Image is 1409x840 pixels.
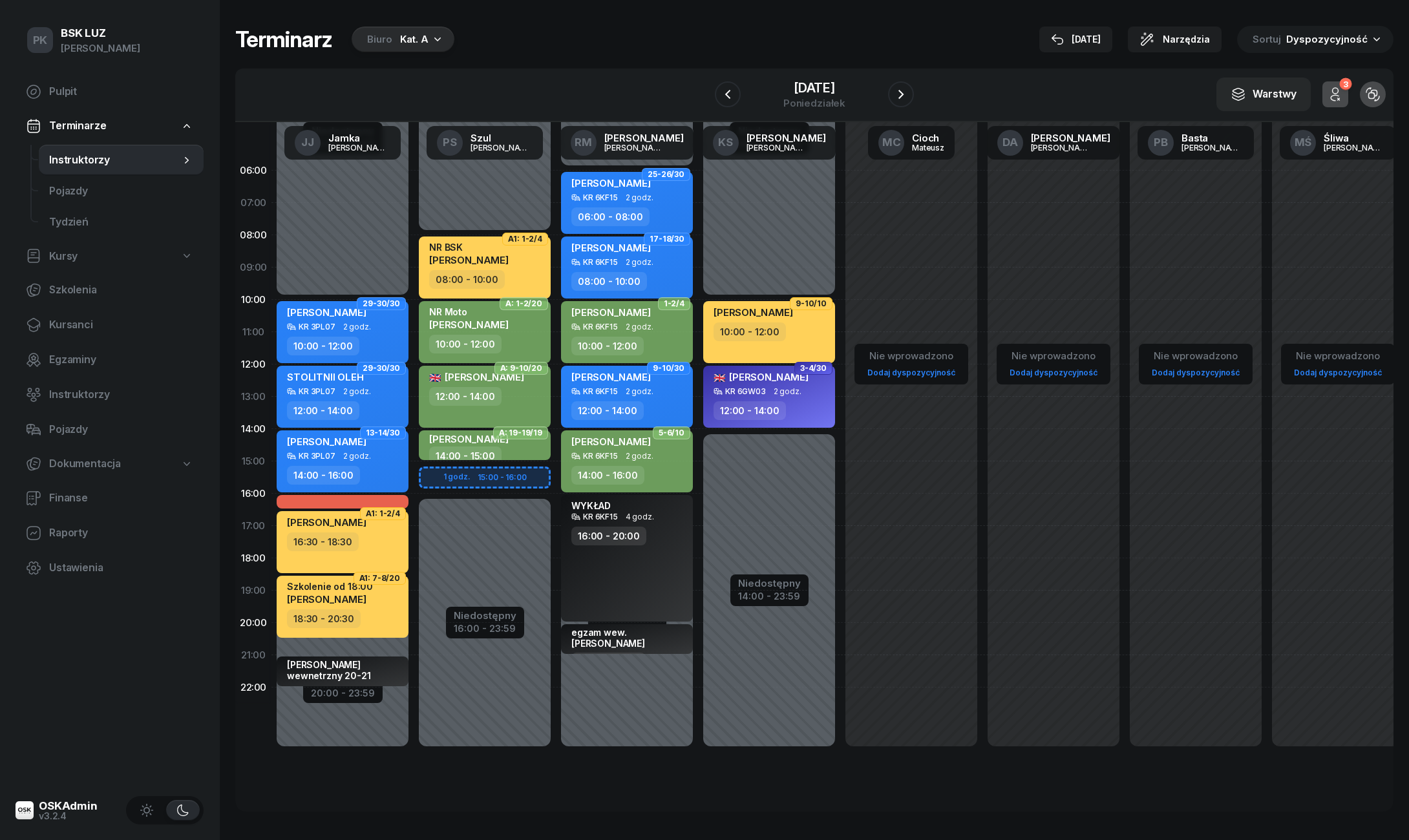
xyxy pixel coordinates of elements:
[343,452,371,461] span: 2 godz.
[1289,345,1387,383] button: Nie wprowadzonoDodaj dyspozycyjność
[571,272,647,291] div: 08:00 - 10:00
[1163,32,1210,47] span: Narzędzia
[16,111,204,141] a: Terminarze
[429,335,502,353] div: 10:00 - 12:00
[454,611,516,620] div: Niedostępny
[363,302,400,305] span: 29-30/30
[16,449,204,479] a: Dokumentacja
[16,242,204,271] a: Kursy
[16,801,34,819] img: logo-xs@2x.png
[714,401,786,420] div: 12:00 - 14:00
[862,365,960,380] a: Dodaj dyspozycyjność
[16,552,204,583] a: Ustawienia
[725,387,766,395] div: KR 6GW03
[626,512,654,521] span: 4 godz.
[287,581,373,592] div: Szkolenie od 18:00
[343,322,371,331] span: 2 godz.
[1051,32,1101,47] div: [DATE]
[235,28,332,51] h1: Terminarz
[49,118,106,134] span: Terminarze
[49,456,121,472] span: Dokumentacja
[714,322,786,341] div: 10:00 - 12:00
[508,238,542,240] span: A1: 1-2/4
[738,588,801,602] div: 14:00 - 23:59
[429,387,502,406] div: 12:00 - 14:00
[1322,81,1348,107] button: 3
[1004,348,1103,364] div: Nie wprowadzono
[429,242,509,253] div: NR BSK
[499,432,542,434] span: A: 19-19/19
[575,137,592,148] span: RM
[1031,143,1093,152] div: [PERSON_NAME]
[1128,26,1222,52] button: Narzędzia
[653,367,684,370] span: 9-10/30
[471,133,533,143] div: Szul
[1324,143,1386,152] div: [PERSON_NAME]
[429,433,509,445] span: [PERSON_NAME]
[471,143,533,152] div: [PERSON_NAME]
[429,270,505,289] div: 08:00 - 10:00
[299,452,335,460] div: KR 3PL07
[235,574,271,607] div: 19:00
[1147,365,1245,380] a: Dodaj dyspozycyjność
[626,193,653,202] span: 2 godz.
[235,510,271,542] div: 17:00
[1339,78,1351,90] div: 3
[429,306,509,317] div: NR Moto
[912,133,944,143] div: Cioch
[328,133,390,143] div: Jamka
[443,137,457,148] span: PS
[714,371,809,383] span: [PERSON_NAME]
[1039,26,1112,52] button: [DATE]
[16,275,204,306] a: Szkolenia
[774,387,801,396] span: 2 godz.
[571,306,651,319] span: [PERSON_NAME]
[287,593,366,605] span: [PERSON_NAME]
[235,639,271,671] div: 21:00
[454,608,516,636] button: Niedostępny16:00 - 23:59
[560,126,694,160] a: RM[PERSON_NAME][PERSON_NAME]
[1289,348,1387,364] div: Nie wprowadzono
[235,284,271,316] div: 10:00
[1147,348,1245,364] div: Nie wprowadzono
[604,133,684,143] div: [PERSON_NAME]
[583,512,618,521] div: KR 6KF15
[49,490,193,507] span: Finanse
[49,183,193,200] span: Pojazdy
[583,193,618,202] div: KR 6KF15
[235,413,271,445] div: 14:00
[1289,365,1387,380] a: Dodaj dyspozycyjność
[400,32,429,47] div: Kat. A
[49,421,193,438] span: Pojazdy
[299,686,335,694] div: KR 3PL07
[287,337,359,355] div: 10:00 - 12:00
[287,659,401,681] div: [PERSON_NAME] wewnetrzny 20-21
[287,306,366,319] span: [PERSON_NAME]
[311,685,375,698] div: 20:00 - 23:59
[39,145,204,176] a: Instruktorzy
[571,207,650,226] div: 06:00 - 08:00
[16,483,204,514] a: Finanse
[659,432,684,434] span: 5-6/10
[49,282,193,299] span: Szkolenia
[49,248,78,265] span: Kursy
[1002,137,1018,148] span: DA
[571,337,644,355] div: 10:00 - 12:00
[287,532,359,551] div: 16:30 - 18:30
[235,348,271,381] div: 12:00
[16,379,204,410] a: Instruktorzy
[39,207,204,238] a: Tydzień
[235,316,271,348] div: 11:00
[16,310,204,341] a: Kursanci
[650,238,684,240] span: 17-18/30
[783,81,845,94] div: [DATE]
[16,518,204,549] a: Raporty
[862,345,960,383] button: Nie wprowadzonoDodaj dyspozycyjność
[359,577,400,580] span: A1: 7-8/20
[1154,137,1168,148] span: PB
[868,126,955,160] a: MCCiochMateusz
[16,76,204,107] a: Pulpit
[61,28,140,39] div: BSK LUZ
[287,371,364,383] span: STOLITNII OLEH
[664,302,684,305] span: 1-2/4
